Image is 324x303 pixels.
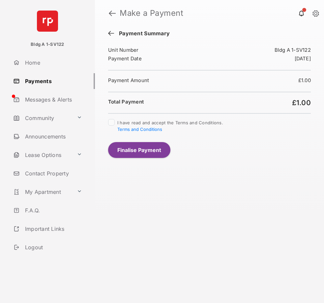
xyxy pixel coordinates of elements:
img: svg+xml;base64,PHN2ZyB4bWxucz0iaHR0cDovL3d3dy53My5vcmcvMjAwMC9zdmciIHdpZHRoPSI2NCIgaGVpZ2h0PSI2NC... [37,11,58,32]
a: F.A.Q. [11,202,95,218]
a: Community [11,110,74,126]
strong: Make a Payment [120,9,313,17]
a: Announcements [11,129,95,144]
a: Payments [11,73,95,89]
span: Payment Summary [116,30,170,38]
a: Messages & Alerts [11,92,95,107]
p: Bldg A 1-SV122 [31,41,64,48]
a: Lease Options [11,147,74,163]
a: Contact Property [11,166,95,181]
button: I have read and accept the Terms and Conditions. [117,127,162,132]
a: Important Links [11,221,85,237]
button: Finalise Payment [108,142,170,158]
a: My Apartment [11,184,74,200]
span: I have read and accept the Terms and Conditions. [117,120,223,132]
a: Logout [11,239,95,255]
a: Home [11,55,95,71]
